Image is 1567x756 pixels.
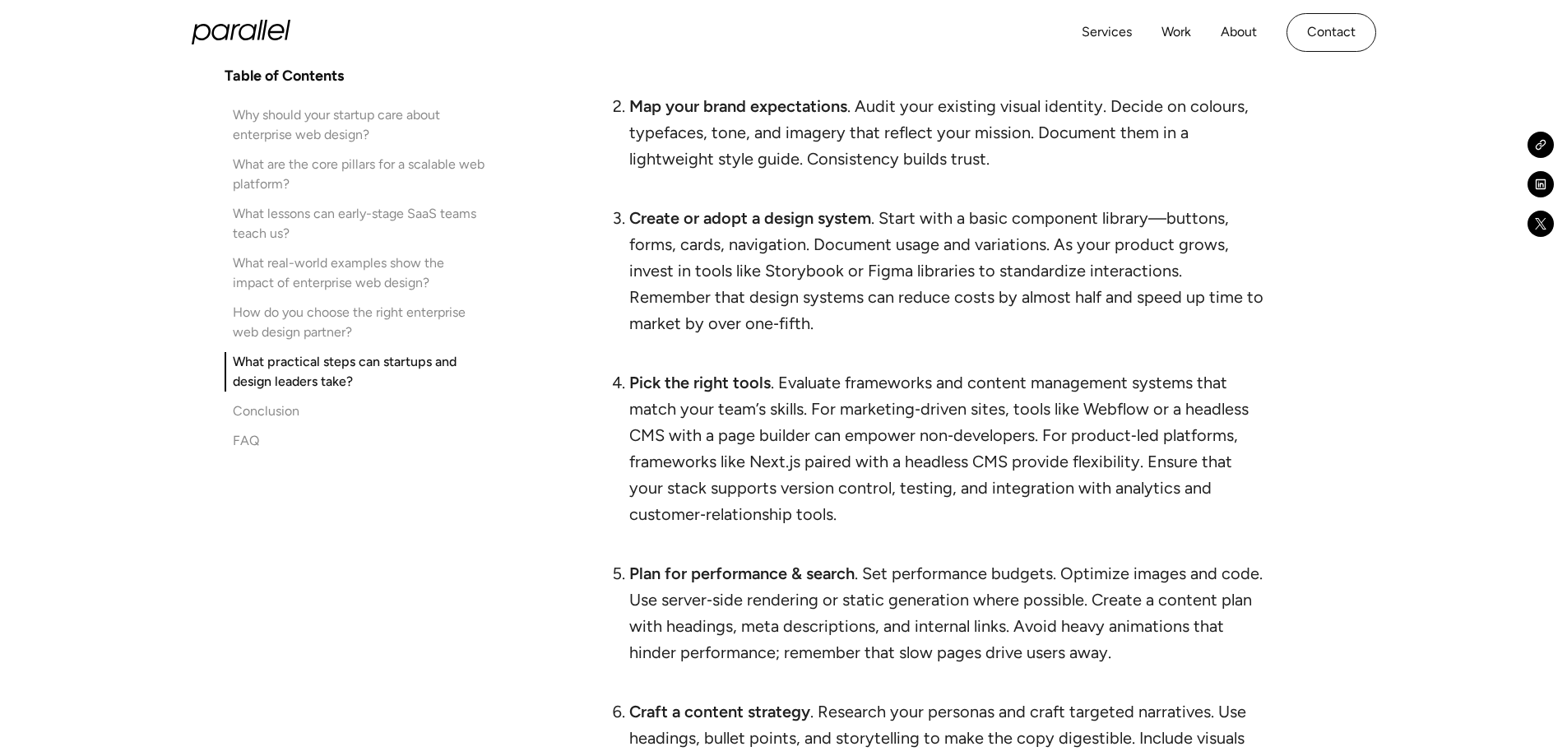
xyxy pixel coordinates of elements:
[629,702,810,721] strong: Craft a content strategy
[225,303,484,342] a: How do you choose the right enterprise web design partner?
[225,66,344,86] h4: Table of Contents
[225,204,484,243] a: What lessons can early-stage SaaS teams teach us?
[233,155,484,194] div: What are the core pillars for a scalable web platform?
[629,93,1266,198] li: . Audit your existing visual identity. Decide on colours, typefaces, tone, and imagery that refle...
[225,431,484,451] a: FAQ
[629,564,855,583] strong: Plan for performance & search
[233,352,484,392] div: What practical steps can startups and design leaders take?
[225,105,484,145] a: Why should your startup care about enterprise web design?
[225,401,484,421] a: Conclusion
[233,204,484,243] div: What lessons can early-stage SaaS teams teach us?
[233,431,259,451] div: FAQ
[192,20,290,44] a: home
[629,205,1266,363] li: . Start with a basic component library—buttons, forms, cards, navigation. Document usage and vari...
[629,96,847,116] strong: Map your brand expectations
[225,352,484,392] a: What practical steps can startups and design leaders take?
[233,303,484,342] div: How do you choose the right enterprise web design partner?
[233,253,484,293] div: What real-world examples show the impact of enterprise web design?
[1221,21,1257,44] a: About
[629,208,871,228] strong: Create or adopt a design system
[233,105,484,145] div: Why should your startup care about enterprise web design?
[233,401,299,421] div: Conclusion
[225,155,484,194] a: What are the core pillars for a scalable web platform?
[629,560,1266,692] li: . Set performance budgets. Optimize images and code. Use server‑side rendering or static generati...
[629,369,1266,554] li: . Evaluate frameworks and content management systems that match your team’s skills. For marketing...
[1287,13,1376,52] a: Contact
[1082,21,1132,44] a: Services
[225,253,484,293] a: What real-world examples show the impact of enterprise web design?
[629,373,771,392] strong: Pick the right tools
[1161,21,1191,44] a: Work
